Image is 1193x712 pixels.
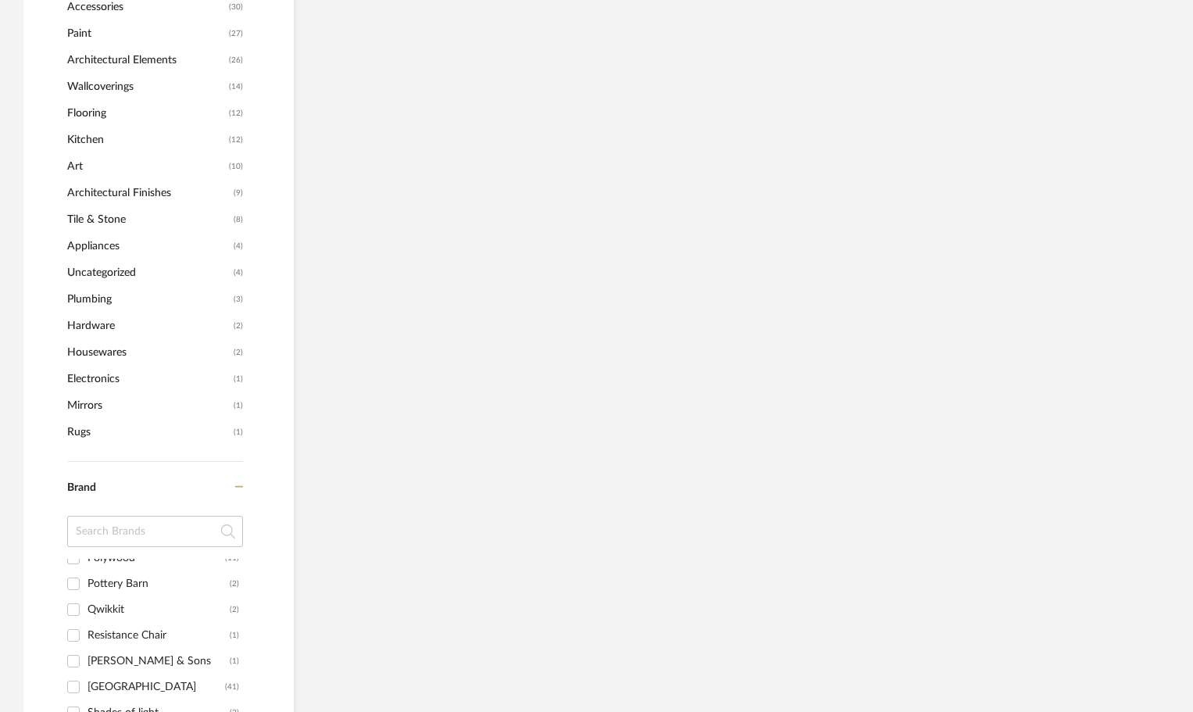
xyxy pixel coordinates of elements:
[234,181,243,206] span: (9)
[67,100,225,127] span: Flooring
[234,207,243,232] span: (8)
[234,287,243,312] span: (3)
[234,393,243,418] span: (1)
[67,516,243,547] input: Search Brands
[67,339,230,366] span: Housewares
[229,154,243,179] span: (10)
[230,571,239,596] div: (2)
[67,47,225,73] span: Architectural Elements
[67,233,230,259] span: Appliances
[234,313,243,338] span: (2)
[88,597,230,622] div: Qwikkit
[234,420,243,445] span: (1)
[229,48,243,73] span: (26)
[234,260,243,285] span: (4)
[67,127,225,153] span: Kitchen
[88,649,230,674] div: [PERSON_NAME] & Sons
[67,73,225,100] span: Wallcoverings
[67,419,230,445] span: Rugs
[229,74,243,99] span: (14)
[234,234,243,259] span: (4)
[67,180,230,206] span: Architectural Finishes
[230,597,239,622] div: (2)
[88,571,230,596] div: Pottery Barn
[229,21,243,46] span: (27)
[229,101,243,126] span: (12)
[67,286,230,313] span: Plumbing
[234,367,243,392] span: (1)
[67,206,230,233] span: Tile & Stone
[234,340,243,365] span: (2)
[229,127,243,152] span: (12)
[67,392,230,419] span: Mirrors
[67,366,230,392] span: Electronics
[67,259,230,286] span: Uncategorized
[88,674,225,699] div: [GEOGRAPHIC_DATA]
[67,153,225,180] span: Art
[225,674,239,699] div: (41)
[88,623,230,648] div: Resistance Chair
[67,20,225,47] span: Paint
[230,649,239,674] div: (1)
[67,313,230,339] span: Hardware
[230,623,239,648] div: (1)
[67,482,96,493] span: Brand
